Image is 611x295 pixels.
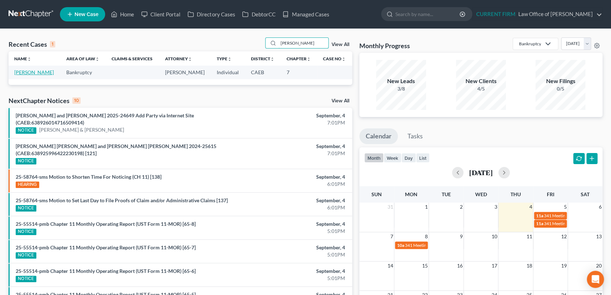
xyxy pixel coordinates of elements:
div: 4/5 [456,85,506,92]
div: New Clients [456,77,506,85]
a: Directory Cases [184,8,238,21]
span: 9 [459,232,463,241]
a: View All [332,42,349,47]
div: 7:01PM [240,150,345,157]
span: Mon [405,191,417,197]
button: list [416,153,430,163]
span: 8 [424,232,428,241]
span: 20 [595,261,602,270]
input: Search by name... [395,7,461,21]
td: [PERSON_NAME] [159,66,211,79]
a: Case Nounfold_more [323,56,346,61]
span: Fri [546,191,554,197]
a: DebtorCC [238,8,279,21]
div: September, 4 [240,244,345,251]
div: NOTICE [16,127,36,134]
a: 25-55514-pmb Chapter 11 Monthly Operating Report (UST Form 11-MOR) [65-6] [16,268,196,274]
div: 7:01PM [240,119,345,126]
a: Client Portal [138,8,184,21]
th: Claims & Services [106,51,159,66]
a: [PERSON_NAME] [PERSON_NAME] and [PERSON_NAME] [PERSON_NAME] 2024-25615 (CAEB:638925996422230198) ... [16,143,216,156]
a: Attorneyunfold_more [165,56,192,61]
span: Wed [475,191,487,197]
span: 7 [390,232,394,241]
a: [PERSON_NAME] [14,69,54,75]
a: 25-58764-sms Motion to Shorten Time For Noticing (CH 11) [138] [16,174,161,180]
div: September, 4 [240,268,345,275]
span: 31 [387,203,394,211]
a: [PERSON_NAME] & [PERSON_NAME] [39,126,124,133]
span: 16 [456,261,463,270]
span: Sat [581,191,590,197]
span: 5 [563,203,568,211]
span: 12 [560,232,568,241]
a: Calendar [359,128,398,144]
a: Chapterunfold_more [287,56,311,61]
a: Home [107,8,138,21]
a: CURRENT FIRMLaw Office of [PERSON_NAME] [473,8,602,21]
span: 13 [595,232,602,241]
span: 2 [459,203,463,211]
button: month [364,153,384,163]
div: 10 [72,97,81,104]
button: week [384,153,401,163]
div: September, 4 [240,197,345,204]
div: Recent Cases [9,40,55,49]
div: 1 [50,41,55,47]
h2: [DATE] [469,169,493,176]
h3: Monthly Progress [359,41,410,50]
a: 25-55514-pmb Chapter 11 Monthly Operating Report (UST Form 11-MOR) [65-7] [16,244,196,250]
span: Thu [510,191,521,197]
div: NOTICE [16,229,36,235]
div: 6:01PM [240,204,345,211]
i: unfold_more [307,57,311,61]
span: 11a [536,213,543,218]
input: Search by name... [278,38,328,48]
span: 10 [491,232,498,241]
span: 15 [421,261,428,270]
div: September, 4 [240,173,345,180]
span: 14 [387,261,394,270]
div: 0/5 [535,85,585,92]
div: NOTICE [16,276,36,282]
span: 19 [560,261,568,270]
span: 10a [397,243,404,248]
a: 25-55514-pmb Chapter 11 Monthly Operating Report (UST Form 11-MOR) [65-8] [16,221,196,227]
span: 6 [598,203,602,211]
i: unfold_more [188,57,192,61]
a: [PERSON_NAME] and [PERSON_NAME] 2025-24649 Add Party via Internet Site (CAEB:638926014716509414) [16,112,194,126]
span: 3 [494,203,498,211]
span: 11 [526,232,533,241]
div: HEARING [16,182,39,188]
span: Sun [371,191,382,197]
a: Area of Lawunfold_more [66,56,99,61]
span: 11a [536,221,543,226]
div: NOTICE [16,158,36,164]
div: September, 4 [240,143,345,150]
div: 6:01PM [240,180,345,188]
td: 7 [281,66,317,79]
td: CAEB [245,66,281,79]
span: New Case [75,12,98,17]
i: unfold_more [342,57,346,61]
span: Tue [441,191,451,197]
span: 341 Meeting for [PERSON_NAME] [405,243,469,248]
i: unfold_more [27,57,31,61]
a: Typeunfold_more [217,56,232,61]
button: day [401,153,416,163]
div: 3/8 [376,85,426,92]
div: NOTICE [16,252,36,259]
div: 5:01PM [240,251,345,258]
div: September, 4 [240,112,345,119]
span: 18 [526,261,533,270]
td: Bankruptcy [61,66,106,79]
span: 1 [424,203,428,211]
div: September, 4 [240,220,345,228]
div: NOTICE [16,205,36,212]
div: New Filings [535,77,585,85]
i: unfold_more [95,57,99,61]
div: 5:01PM [240,275,345,282]
a: Districtunfold_more [251,56,274,61]
a: View All [332,98,349,103]
i: unfold_more [227,57,232,61]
